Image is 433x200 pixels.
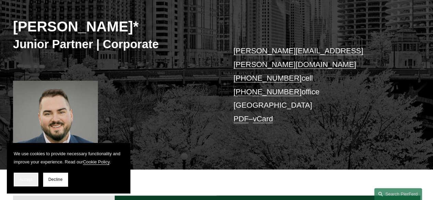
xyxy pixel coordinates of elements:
[43,173,68,186] button: Decline
[233,46,363,69] a: [PERSON_NAME][EMAIL_ADDRESS][PERSON_NAME][DOMAIN_NAME]
[233,88,302,96] a: [PHONE_NUMBER]
[14,173,38,186] button: Accept
[233,44,403,125] p: cell office [GEOGRAPHIC_DATA] –
[20,177,33,182] span: Accept
[13,37,217,51] h3: Junior Partner | Corporate
[233,115,249,123] a: PDF
[14,150,123,166] p: We use cookies to provide necessary functionality and improve your experience. Read our .
[253,115,273,123] a: vCard
[83,159,110,164] a: Cookie Policy
[13,18,217,36] h2: [PERSON_NAME]*
[48,177,63,182] span: Decline
[233,74,302,82] a: [PHONE_NUMBER]
[374,188,422,200] a: Search this site
[7,143,130,193] section: Cookie banner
